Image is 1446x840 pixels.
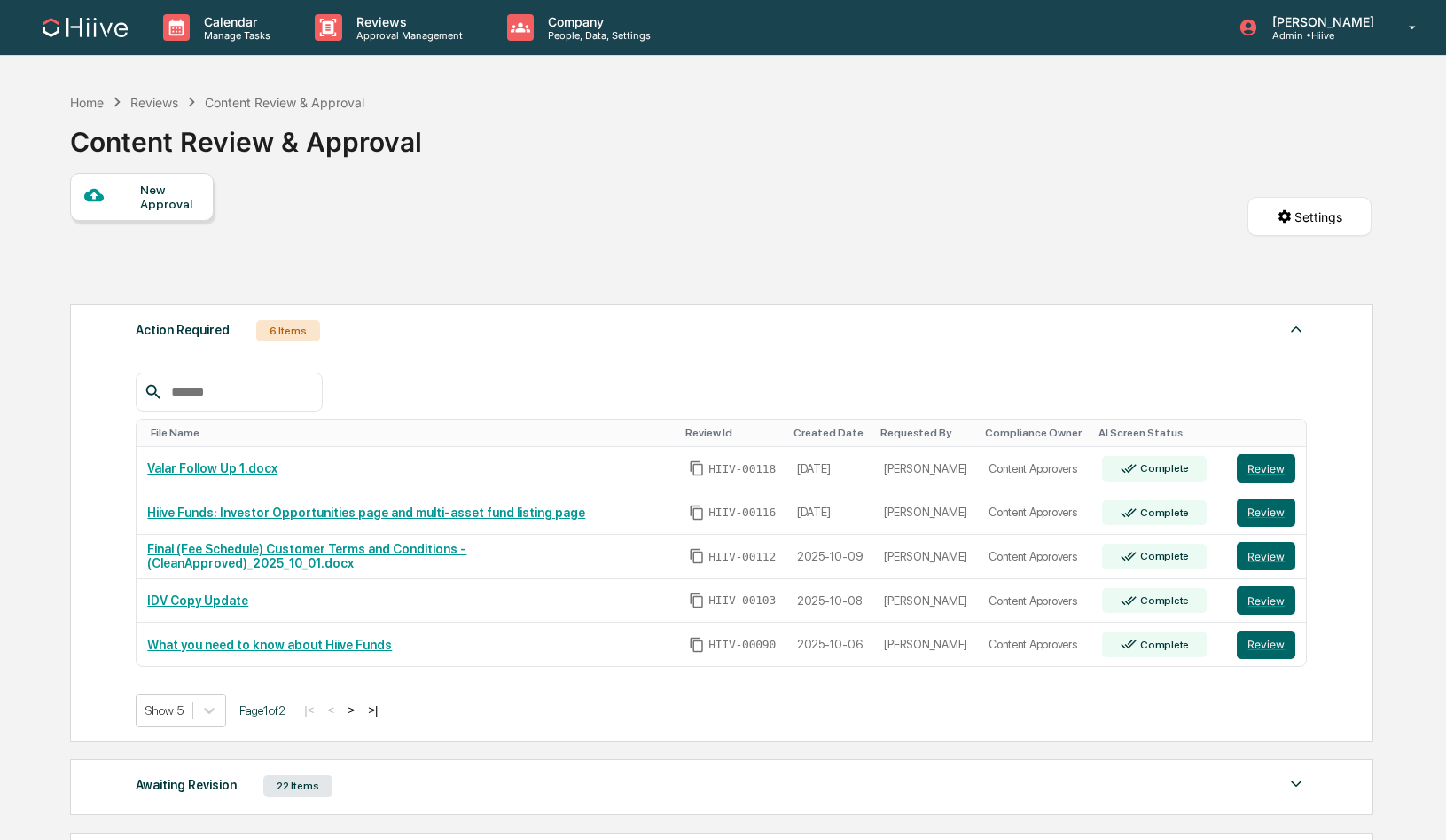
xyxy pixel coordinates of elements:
[978,447,1091,491] td: Content Approvers
[130,95,178,110] div: Reviews
[140,183,199,211] div: New Approval
[689,637,705,653] span: Copy Id
[534,14,660,29] p: Company
[708,550,776,564] span: HIIV-00112
[147,542,466,570] a: Final (Fee Schedule) Customer Terms and Conditions -(CleanApproved)_2025_10_01.docx
[147,593,248,608] a: IDV Copy Update
[136,318,230,341] div: Action Required
[205,95,364,110] div: Content Review & Approval
[978,623,1091,666] td: Content Approvers
[880,427,971,439] div: Toggle SortBy
[689,505,705,521] span: Copy Id
[689,460,705,476] span: Copy Id
[1137,506,1189,519] div: Complete
[873,535,978,579] td: [PERSON_NAME]
[323,703,340,718] button: <
[147,506,585,520] a: Hiive Funds: Investor Opportunities page and multi-asset fund listing page
[43,18,128,37] img: logo
[793,427,866,439] div: Toggle SortBy
[190,29,279,42] p: Manage Tasks
[342,703,360,718] button: >
[1237,542,1295,570] button: Review
[985,427,1084,439] div: Toggle SortBy
[786,535,873,579] td: 2025-10-09
[786,491,873,536] td: [DATE]
[708,638,776,652] span: HIIV-00090
[534,29,660,42] p: People, Data, Settings
[70,112,422,158] div: Content Review & Approval
[873,623,978,666] td: [PERSON_NAME]
[786,579,873,624] td: 2025-10-08
[978,579,1091,624] td: Content Approvers
[363,703,383,718] button: >|
[689,548,705,564] span: Copy Id
[1098,427,1219,439] div: Toggle SortBy
[1137,594,1189,607] div: Complete
[239,703,285,718] span: Page 1 of 2
[151,427,671,439] div: Toggle SortBy
[1247,197,1372,236] button: Settings
[190,14,279,29] p: Calendar
[786,623,873,666] td: 2025-10-06
[873,491,978,536] td: [PERSON_NAME]
[1389,781,1437,829] iframe: Open customer support
[342,14,472,29] p: Reviews
[1286,773,1307,795] img: caret
[147,461,277,475] a: Valar Follow Up 1.docx
[873,579,978,624] td: [PERSON_NAME]
[685,427,779,439] div: Toggle SortBy
[1137,550,1189,562] div: Complete
[1137,462,1189,475] div: Complete
[299,703,319,718] button: |<
[786,447,873,491] td: [DATE]
[708,593,776,608] span: HIIV-00103
[978,491,1091,536] td: Content Approvers
[147,638,392,652] a: What you need to know about Hiive Funds
[1237,499,1295,527] button: Review
[1237,631,1295,659] button: Review
[1258,29,1383,42] p: Admin • Hiive
[256,320,320,341] div: 6 Items
[689,593,705,608] span: Copy Id
[342,29,472,42] p: Approval Management
[708,506,776,520] span: HIIV-00116
[263,775,332,797] div: 22 Items
[1237,454,1295,483] button: Review
[1258,14,1383,29] p: [PERSON_NAME]
[136,773,237,797] div: Awaiting Revision
[1237,586,1295,615] button: Review
[1240,427,1299,439] div: Toggle SortBy
[70,95,104,110] div: Home
[873,447,978,491] td: [PERSON_NAME]
[708,462,776,476] span: HIIV-00118
[1137,639,1189,651] div: Complete
[978,535,1091,579] td: Content Approvers
[1286,318,1307,340] img: caret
